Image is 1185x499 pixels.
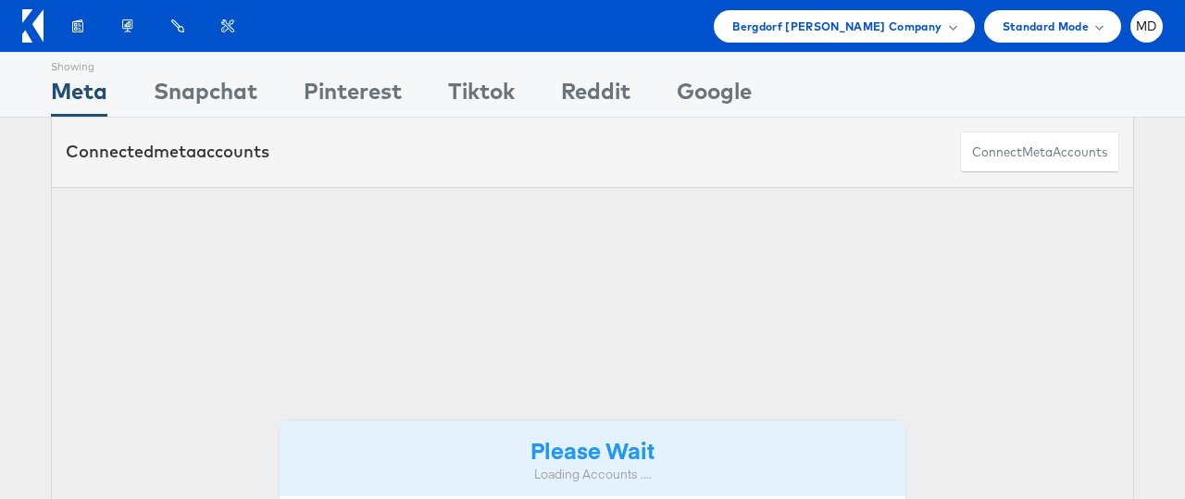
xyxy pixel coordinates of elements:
span: meta [154,141,196,162]
div: Showing [51,53,107,75]
div: Connected accounts [66,140,269,164]
div: Google [677,75,752,117]
div: Pinterest [304,75,402,117]
span: meta [1022,143,1053,161]
span: Bergdorf [PERSON_NAME] Company [732,17,942,36]
div: Loading Accounts .... [293,466,892,483]
strong: Please Wait [530,434,655,465]
button: ConnectmetaAccounts [960,131,1119,173]
div: Meta [51,75,107,117]
div: Reddit [561,75,630,117]
span: Standard Mode [1003,17,1089,36]
span: MD [1136,20,1157,32]
div: Tiktok [448,75,515,117]
div: Snapchat [154,75,257,117]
